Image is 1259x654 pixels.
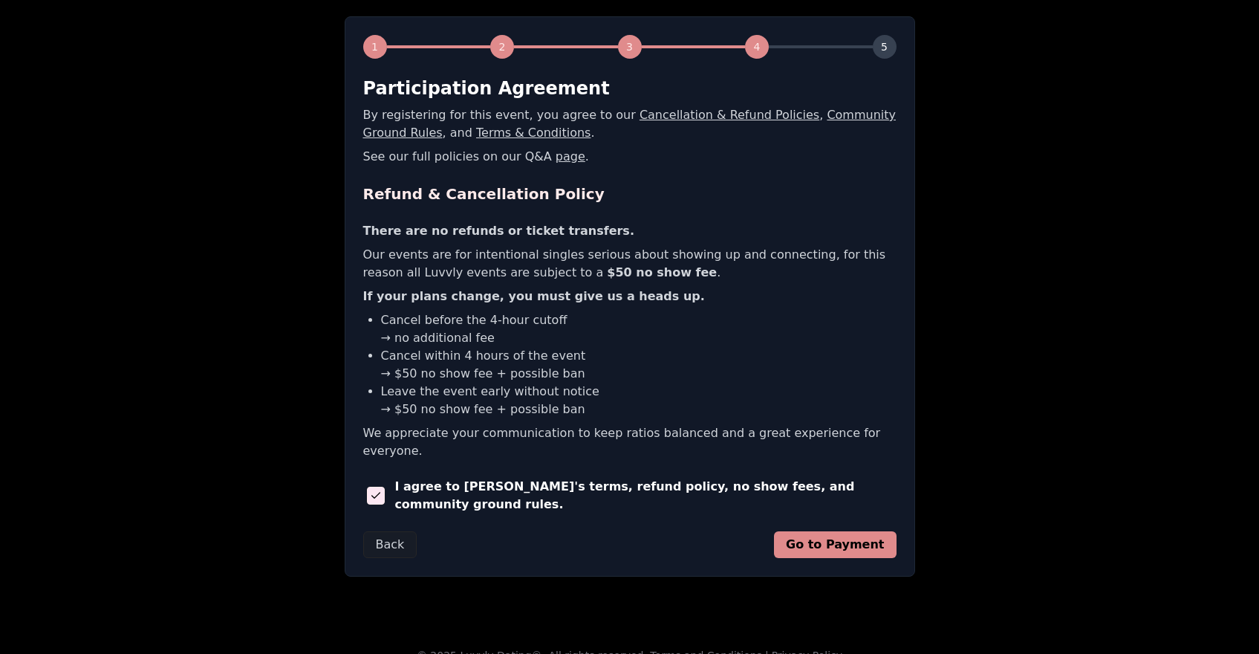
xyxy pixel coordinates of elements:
[873,35,897,59] div: 5
[363,288,897,305] p: If your plans change, you must give us a heads up.
[363,184,897,204] h2: Refund & Cancellation Policy
[381,347,897,383] li: Cancel within 4 hours of the event → $50 no show fee + possible ban
[394,478,896,514] span: I agree to [PERSON_NAME]'s terms, refund policy, no show fees, and community ground rules.
[745,35,769,59] div: 4
[774,531,897,558] button: Go to Payment
[607,265,717,279] b: $50 no show fee
[363,106,897,142] p: By registering for this event, you agree to our , , and .
[381,383,897,418] li: Leave the event early without notice → $50 no show fee + possible ban
[363,246,897,282] p: Our events are for intentional singles serious about showing up and connecting, for this reason a...
[363,77,897,100] h2: Participation Agreement
[363,35,387,59] div: 1
[556,149,585,163] a: page
[490,35,514,59] div: 2
[640,108,819,122] a: Cancellation & Refund Policies
[476,126,591,140] a: Terms & Conditions
[363,148,897,166] p: See our full policies on our Q&A .
[381,311,897,347] li: Cancel before the 4-hour cutoff → no additional fee
[618,35,642,59] div: 3
[363,531,417,558] button: Back
[363,222,897,240] p: There are no refunds or ticket transfers.
[363,424,897,460] p: We appreciate your communication to keep ratios balanced and a great experience for everyone.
